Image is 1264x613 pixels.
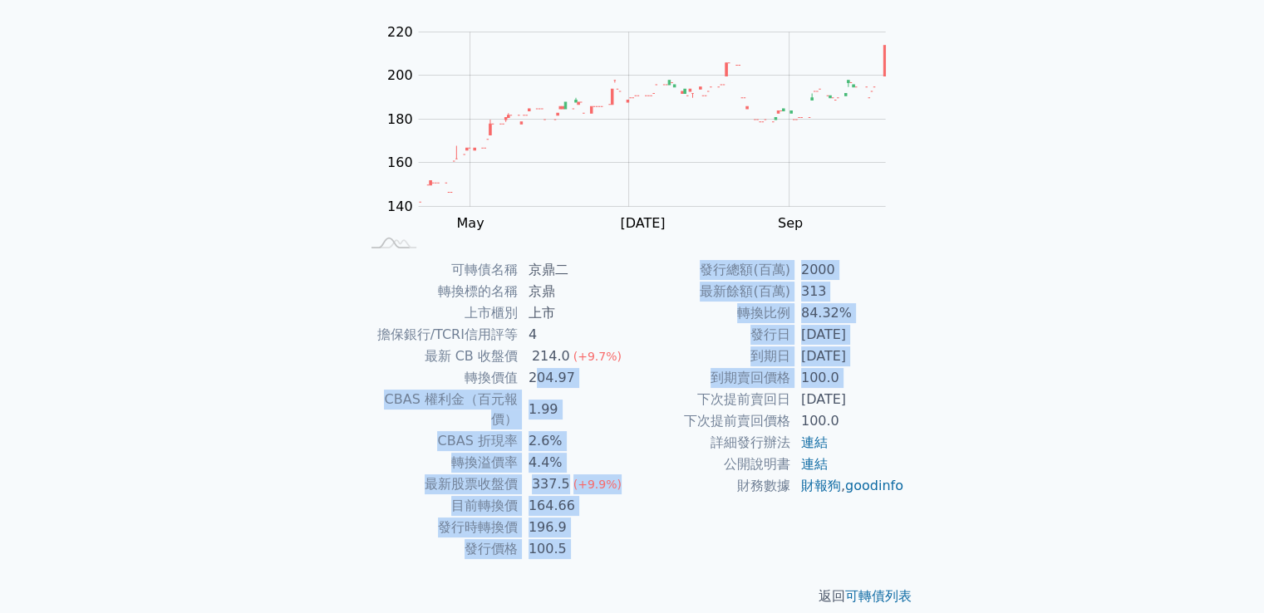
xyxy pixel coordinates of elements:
td: [DATE] [791,324,905,346]
g: Series [419,46,885,202]
td: 轉換標的名稱 [360,281,519,302]
td: 上市櫃別 [360,302,519,324]
tspan: 220 [387,24,413,40]
td: 到期日 [632,346,791,367]
td: 公開說明書 [632,454,791,475]
g: Chart [378,24,910,265]
td: 詳細發行辦法 [632,432,791,454]
td: 目前轉換價 [360,495,519,517]
tspan: 200 [387,67,413,83]
td: 轉換溢價率 [360,452,519,473]
td: 下次提前賣回日 [632,389,791,410]
td: 可轉債名稱 [360,259,519,281]
td: CBAS 權利金（百元報價） [360,389,519,430]
td: 最新餘額(百萬) [632,281,791,302]
td: , [791,475,905,497]
a: 可轉債列表 [845,588,912,604]
td: 京鼎 [519,281,632,302]
td: 4 [519,324,632,346]
td: 4.4% [519,452,632,473]
div: 聊天小工具 [1181,533,1264,613]
tspan: 140 [387,199,413,214]
td: 最新股票收盤價 [360,473,519,495]
td: 100.0 [791,410,905,432]
td: 發行總額(百萬) [632,259,791,281]
p: 返回 [340,586,925,606]
a: 財報狗 [801,478,841,493]
span: (+9.7%) [573,350,622,363]
td: 財務數據 [632,475,791,497]
td: 最新 CB 收盤價 [360,346,519,367]
a: 連結 [801,434,828,450]
td: 1.99 [519,389,632,430]
tspan: 180 [387,111,413,127]
td: 發行時轉換價 [360,517,519,538]
td: 擔保銀行/TCRI信用評等 [360,324,519,346]
td: 100.0 [791,367,905,389]
div: 337.5 [529,474,573,494]
td: [DATE] [791,346,905,367]
td: 2000 [791,259,905,281]
a: 連結 [801,456,828,472]
tspan: May [456,215,484,231]
td: 上市 [519,302,632,324]
td: [DATE] [791,389,905,410]
td: 196.9 [519,517,632,538]
td: 84.32% [791,302,905,324]
td: 到期賣回價格 [632,367,791,389]
td: 2.6% [519,430,632,452]
td: 204.97 [519,367,632,389]
tspan: [DATE] [620,215,665,231]
tspan: 160 [387,154,413,170]
td: 轉換比例 [632,302,791,324]
tspan: Sep [778,215,803,231]
td: 京鼎二 [519,259,632,281]
td: 發行日 [632,324,791,346]
span: (+9.9%) [573,478,622,491]
td: 100.5 [519,538,632,560]
td: 164.66 [519,495,632,517]
div: 214.0 [529,346,573,366]
td: 313 [791,281,905,302]
td: 下次提前賣回價格 [632,410,791,432]
td: CBAS 折現率 [360,430,519,452]
td: 發行價格 [360,538,519,560]
a: goodinfo [845,478,903,493]
iframe: Chat Widget [1181,533,1264,613]
td: 轉換價值 [360,367,519,389]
